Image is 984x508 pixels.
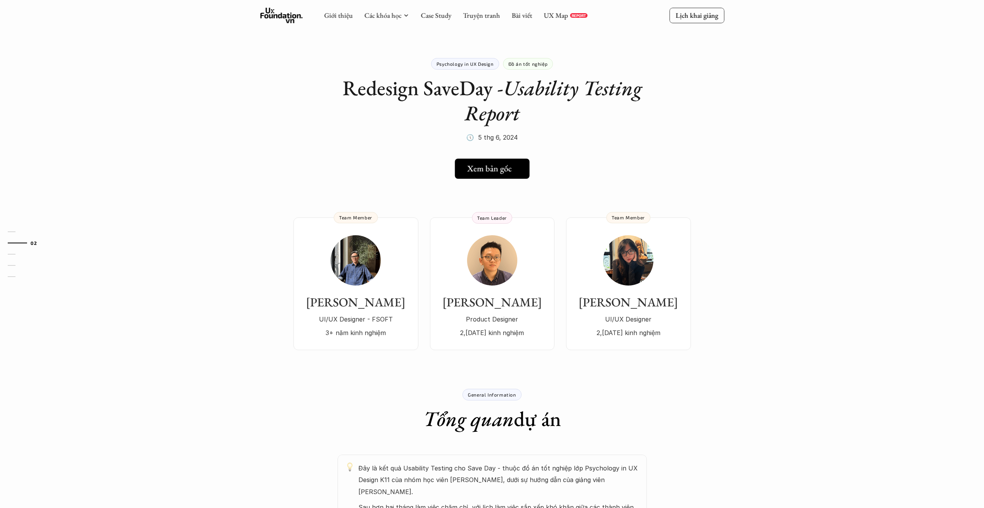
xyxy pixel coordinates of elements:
p: Lịch khai giảng [675,11,718,20]
p: UI/UX Designer - FSOFT [301,313,411,325]
p: Đồ án tốt nghiệp [508,61,548,67]
em: Tổng quan [423,405,514,432]
a: Truyện tranh [463,11,500,20]
p: Team Member [612,215,645,220]
h5: Xem bản gốc [467,164,512,174]
h3: [PERSON_NAME] [301,295,411,310]
a: [PERSON_NAME]UI/UX Designer - FSOFT3+ năm kinh nghiệmTeam Member [293,217,418,350]
p: UI/UX Designer [574,313,683,325]
a: Case Study [421,11,451,20]
a: Bài viết [512,11,532,20]
strong: 02 [31,240,37,245]
a: [PERSON_NAME]UI/UX Designer2,[DATE] kinh nghiệmTeam Member [566,217,691,350]
p: Psychology in UX Design [437,61,494,67]
a: Giới thiệu [324,11,353,20]
p: General Information [468,392,516,397]
em: Usability Testing Report [464,74,646,127]
h1: dự án [423,406,561,431]
h3: [PERSON_NAME] [438,295,547,310]
a: Xem bản gốc [455,159,529,179]
p: 🕔 5 thg 6, 2024 [466,132,518,143]
h1: Redesign SaveDay - [338,75,647,126]
a: 02 [8,238,44,248]
a: Lịch khai giảng [669,8,724,23]
p: Team Member [339,215,372,220]
p: REPORT [571,13,586,18]
p: Đây là kết quả Usability Testing cho Save Day - thuộc đồ án tốt nghiệp lớp Psychology in UX Desig... [358,462,639,498]
a: UX Map [544,11,568,20]
p: 2,[DATE] kinh nghiệm [438,327,547,339]
p: Team Leader [477,215,507,221]
h3: [PERSON_NAME] [574,295,683,310]
p: 3+ năm kinh nghiệm [301,327,411,339]
p: Product Designer [438,313,547,325]
a: [PERSON_NAME]Product Designer2,[DATE] kinh nghiệmTeam Leader [430,217,554,350]
p: 2,[DATE] kinh nghiệm [574,327,683,339]
a: Các khóa học [364,11,401,20]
